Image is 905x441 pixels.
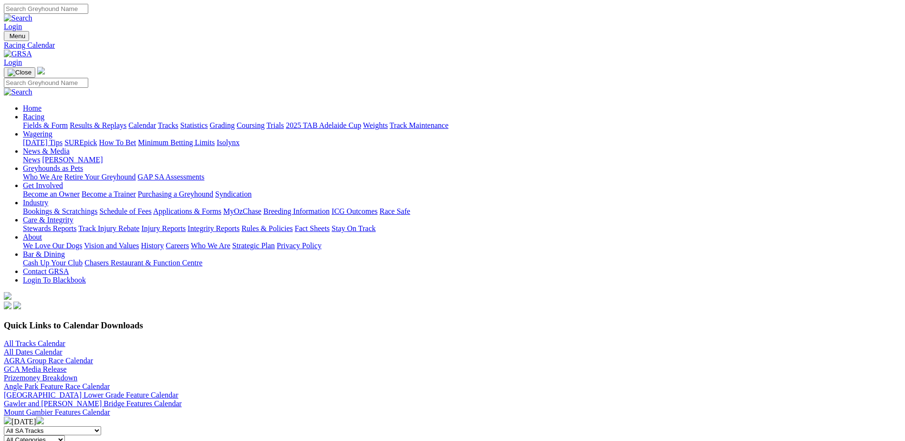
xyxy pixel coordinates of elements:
[4,67,35,78] button: Toggle navigation
[99,138,136,147] a: How To Bet
[4,365,67,373] a: GCA Media Release
[390,121,448,129] a: Track Maintenance
[23,138,901,147] div: Wagering
[23,190,901,199] div: Get Involved
[4,50,32,58] img: GRSA
[4,302,11,309] img: facebook.svg
[4,408,110,416] a: Mount Gambier Features Calendar
[23,173,62,181] a: Who We Are
[4,348,62,356] a: All Dates Calendar
[4,22,22,31] a: Login
[23,241,82,250] a: We Love Our Dogs
[23,121,901,130] div: Racing
[23,113,44,121] a: Racing
[4,391,178,399] a: [GEOGRAPHIC_DATA] Lower Grade Feature Calendar
[82,190,136,198] a: Become a Trainer
[141,224,186,232] a: Injury Reports
[23,190,80,198] a: Become an Owner
[23,224,76,232] a: Stewards Reports
[13,302,21,309] img: twitter.svg
[215,190,251,198] a: Syndication
[286,121,361,129] a: 2025 TAB Adelaide Cup
[23,130,52,138] a: Wagering
[4,357,93,365] a: AGRA Group Race Calendar
[237,121,265,129] a: Coursing
[23,267,69,275] a: Contact GRSA
[128,121,156,129] a: Calendar
[23,173,901,181] div: Greyhounds as Pets
[4,417,901,426] div: [DATE]
[141,241,164,250] a: History
[70,121,126,129] a: Results & Replays
[37,67,45,74] img: logo-grsa-white.png
[23,156,901,164] div: News & Media
[363,121,388,129] a: Weights
[158,121,178,129] a: Tracks
[23,147,70,155] a: News & Media
[84,259,202,267] a: Chasers Restaurant & Function Centre
[23,233,42,241] a: About
[4,292,11,300] img: logo-grsa-white.png
[191,241,230,250] a: Who We Are
[84,241,139,250] a: Vision and Values
[4,417,11,424] img: chevron-left-pager-white.svg
[332,224,375,232] a: Stay On Track
[4,41,901,50] a: Racing Calendar
[23,224,901,233] div: Care & Integrity
[4,374,77,382] a: Prizemoney Breakdown
[138,173,205,181] a: GAP SA Assessments
[223,207,261,215] a: MyOzChase
[295,224,330,232] a: Fact Sheets
[217,138,239,147] a: Isolynx
[23,138,62,147] a: [DATE] Tips
[23,276,86,284] a: Login To Blackbook
[4,14,32,22] img: Search
[10,32,25,40] span: Menu
[4,339,65,347] a: All Tracks Calendar
[23,181,63,189] a: Get Involved
[8,69,31,76] img: Close
[23,121,68,129] a: Fields & Form
[4,382,110,390] a: Angle Park Feature Race Calendar
[4,88,32,96] img: Search
[180,121,208,129] a: Statistics
[23,207,97,215] a: Bookings & Scratchings
[138,138,215,147] a: Minimum Betting Limits
[4,4,88,14] input: Search
[4,78,88,88] input: Search
[4,399,182,408] a: Gawler and [PERSON_NAME] Bridge Features Calendar
[138,190,213,198] a: Purchasing a Greyhound
[23,216,73,224] a: Care & Integrity
[277,241,322,250] a: Privacy Policy
[64,173,136,181] a: Retire Your Greyhound
[187,224,239,232] a: Integrity Reports
[232,241,275,250] a: Strategic Plan
[241,224,293,232] a: Rules & Policies
[266,121,284,129] a: Trials
[4,31,29,41] button: Toggle navigation
[23,199,48,207] a: Industry
[153,207,221,215] a: Applications & Forms
[23,259,901,267] div: Bar & Dining
[23,164,83,172] a: Greyhounds as Pets
[4,58,22,66] a: Login
[332,207,377,215] a: ICG Outcomes
[166,241,189,250] a: Careers
[4,320,901,331] h3: Quick Links to Calendar Downloads
[23,156,40,164] a: News
[64,138,97,147] a: SUREpick
[23,104,42,112] a: Home
[379,207,410,215] a: Race Safe
[23,207,901,216] div: Industry
[263,207,330,215] a: Breeding Information
[210,121,235,129] a: Grading
[36,417,44,424] img: chevron-right-pager-white.svg
[23,241,901,250] div: About
[23,250,65,258] a: Bar & Dining
[42,156,103,164] a: [PERSON_NAME]
[78,224,139,232] a: Track Injury Rebate
[23,259,83,267] a: Cash Up Your Club
[99,207,151,215] a: Schedule of Fees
